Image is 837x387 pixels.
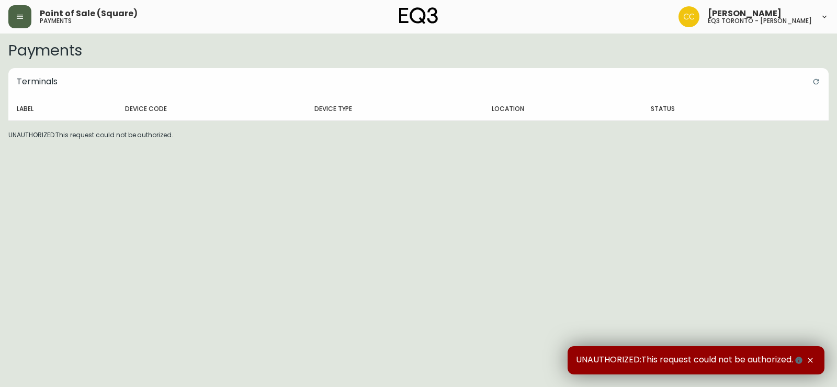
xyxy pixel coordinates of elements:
span: [PERSON_NAME] [708,9,782,18]
table: devices table [8,97,829,121]
th: Status [642,97,774,120]
img: ec7176bad513007d25397993f68ebbfb [678,6,699,27]
th: Location [483,97,642,120]
div: UNAUTHORIZED:This request could not be authorized. [2,62,835,146]
img: logo [399,7,438,24]
h2: Payments [8,42,829,59]
th: Device Type [306,97,483,120]
span: UNAUTHORIZED:This request could not be authorized. [576,355,805,366]
th: Label [8,97,117,120]
th: Device Code [117,97,306,120]
h5: Terminals [8,68,66,95]
h5: payments [40,18,72,24]
h5: eq3 toronto - [PERSON_NAME] [708,18,812,24]
span: Point of Sale (Square) [40,9,138,18]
